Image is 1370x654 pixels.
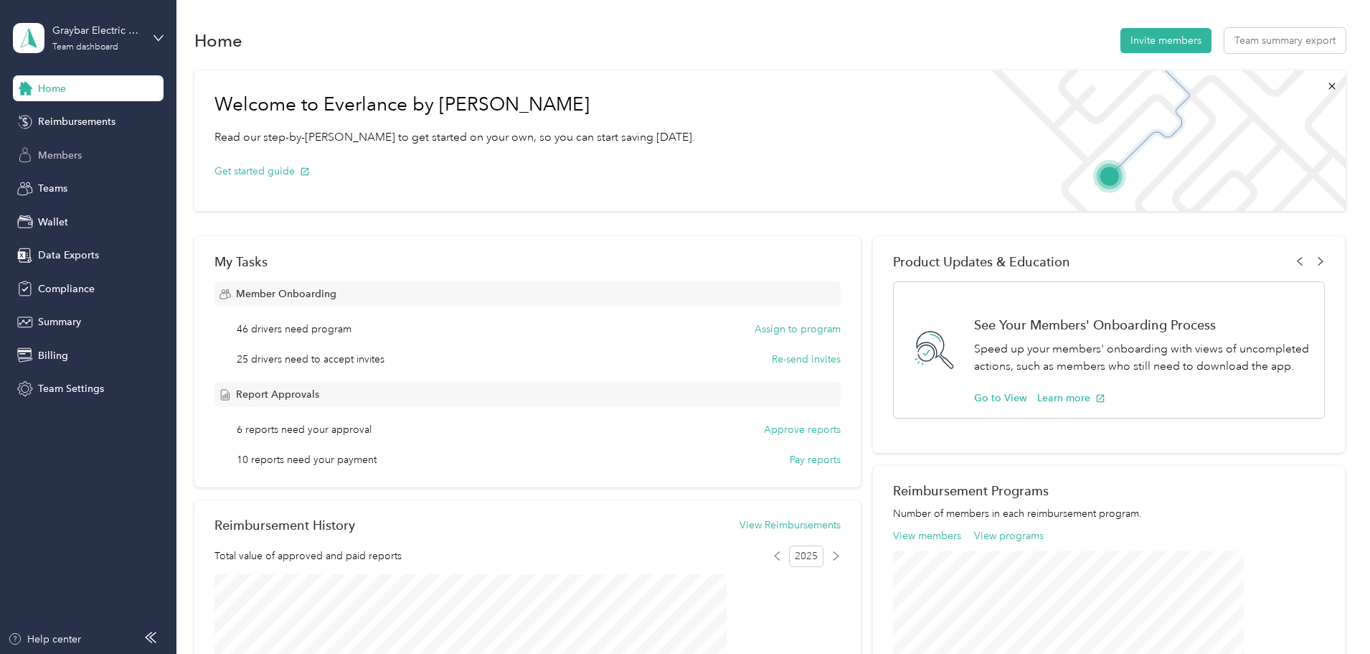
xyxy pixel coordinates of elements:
[1224,28,1346,53] button: Team summary export
[1120,28,1211,53] button: Invite members
[214,93,695,116] h1: Welcome to Everlance by [PERSON_NAME]
[977,70,1345,211] img: Welcome to everlance
[237,322,351,337] span: 46 drivers need program
[214,518,355,533] h2: Reimbursement History
[38,281,95,296] span: Compliance
[236,387,319,402] span: Report Approvals
[38,114,115,129] span: Reimbursements
[1290,574,1370,654] iframe: Everlance-gr Chat Button Frame
[740,518,841,533] button: View Reimbursements
[974,340,1309,375] p: Speed up your members' onboarding with views of uncompleted actions, such as members who still ne...
[764,422,841,437] button: Approve reports
[236,286,336,302] span: Member Onboarding
[237,352,384,367] span: 25 drivers need to accept invites
[893,483,1325,498] h2: Reimbursement Programs
[974,391,1027,406] button: Go to View
[237,452,377,467] span: 10 reports need your payment
[38,248,99,263] span: Data Exports
[38,148,82,163] span: Members
[893,528,961,543] button: View members
[38,314,81,330] span: Summary
[214,254,841,269] div: My Tasks
[237,422,372,437] span: 6 reports need your approval
[214,548,402,564] span: Total value of approved and paid reports
[214,164,310,179] button: Get started guide
[974,317,1309,332] h1: See Your Members' Onboarding Process
[893,506,1325,521] p: Number of members in each reimbursement program.
[214,129,695,146] p: Read our step-by-[PERSON_NAME] to get started on your own, so you can start saving [DATE].
[38,181,67,196] span: Teams
[38,81,66,96] span: Home
[194,33,242,48] h1: Home
[8,632,81,647] button: Help center
[893,254,1070,269] span: Product Updates & Education
[38,381,104,396] span: Team Settings
[52,23,142,38] div: Graybar Electric Company, Inc
[790,452,841,467] button: Pay reports
[772,352,841,367] button: Re-send invites
[789,546,823,567] span: 2025
[1037,391,1105,406] button: Learn more
[974,528,1044,543] button: View programs
[755,322,841,337] button: Assign to program
[38,215,68,230] span: Wallet
[38,348,68,363] span: Billing
[52,43,118,52] div: Team dashboard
